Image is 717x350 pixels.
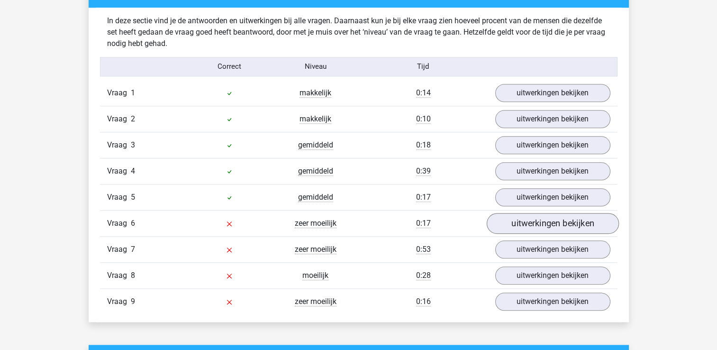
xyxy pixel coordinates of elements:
[131,88,135,97] span: 1
[495,188,610,206] a: uitwerkingen bekijken
[107,270,131,281] span: Vraag
[107,192,131,203] span: Vraag
[100,15,617,49] div: In deze sectie vind je de antwoorden en uitwerkingen bij alle vragen. Daarnaast kun je bij elke v...
[107,87,131,99] span: Vraag
[416,193,431,202] span: 0:17
[131,193,135,202] span: 5
[298,193,333,202] span: gemiddeld
[295,219,336,228] span: zeer moeilijk
[298,140,333,150] span: gemiddeld
[186,61,272,72] div: Correct
[495,110,610,128] a: uitwerkingen bekijken
[416,245,431,254] span: 0:53
[131,271,135,280] span: 8
[495,293,610,311] a: uitwerkingen bekijken
[298,166,333,176] span: gemiddeld
[107,244,131,255] span: Vraag
[107,139,131,151] span: Vraag
[107,113,131,125] span: Vraag
[495,267,610,285] a: uitwerkingen bekijken
[416,271,431,280] span: 0:28
[107,296,131,307] span: Vraag
[495,240,610,258] a: uitwerkingen bekijken
[272,61,359,72] div: Niveau
[302,271,328,280] span: moeilijk
[295,245,336,254] span: zeer moeilijk
[131,245,135,254] span: 7
[107,166,131,177] span: Vraag
[300,114,331,124] span: makkelijk
[131,297,135,306] span: 9
[358,61,488,72] div: Tijd
[295,297,336,306] span: zeer moeilijk
[416,140,431,150] span: 0:18
[131,219,135,228] span: 6
[416,166,431,176] span: 0:39
[416,219,431,228] span: 0:17
[486,213,618,234] a: uitwerkingen bekijken
[107,218,131,229] span: Vraag
[416,88,431,98] span: 0:14
[131,114,135,123] span: 2
[416,114,431,124] span: 0:10
[131,166,135,175] span: 4
[495,162,610,180] a: uitwerkingen bekijken
[300,88,331,98] span: makkelijk
[495,136,610,154] a: uitwerkingen bekijken
[495,84,610,102] a: uitwerkingen bekijken
[131,140,135,149] span: 3
[416,297,431,306] span: 0:16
